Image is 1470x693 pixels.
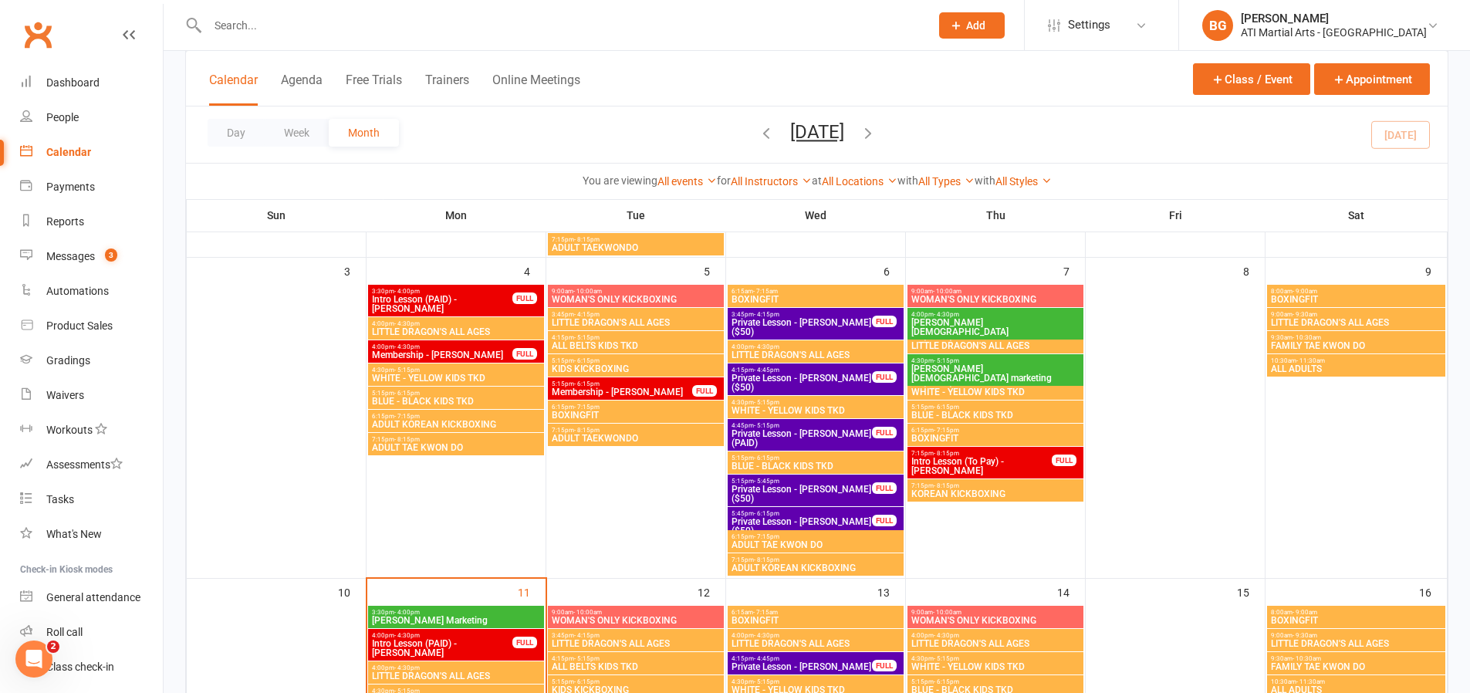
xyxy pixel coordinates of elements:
div: FULL [512,292,537,304]
span: FAMILY TAE KWON DO [1270,341,1442,350]
div: Payments [46,181,95,193]
a: What's New [20,517,163,552]
span: - 4:30pm [934,632,959,639]
div: Waivers [46,389,84,401]
span: - 8:15pm [754,556,779,563]
div: General attendance [46,591,140,603]
div: 7 [1063,258,1085,283]
button: Agenda [281,73,323,106]
span: - 10:30am [1293,334,1321,341]
th: Fri [1086,199,1266,232]
div: FULL [512,348,537,360]
div: Product Sales [46,319,113,332]
button: Trainers [425,73,469,106]
span: BOXINGFIT [1270,295,1442,304]
span: - 5:15pm [934,357,959,364]
span: 6:15pm [371,413,541,420]
span: ADULT TAEKWONDO [551,434,721,443]
span: 4:00pm [371,320,541,327]
span: 7:15pm [731,556,901,563]
span: - 8:15pm [934,450,959,457]
div: 5 [704,258,725,283]
div: 3 [344,258,366,283]
span: ALL BELTS KIDS TKD [551,662,721,671]
div: 4 [524,258,546,283]
button: Week [265,119,329,147]
span: - 5:45pm [754,478,779,485]
span: BLUE - BLACK KIDS TKD [731,461,901,471]
div: Tasks [46,493,74,505]
span: WOMAN'S ONLY KICKBOXING [551,616,721,625]
span: - 5:15pm [574,655,600,662]
button: Class / Event [1193,63,1310,95]
span: 9:00am [911,288,1080,295]
span: - 9:00am [1293,609,1317,616]
span: 5:15pm [371,390,541,397]
span: - 9:30am [1293,311,1317,318]
span: - 5:15pm [754,678,779,685]
span: BOXINGFIT [1270,616,1442,625]
a: Roll call [20,615,163,650]
div: 15 [1237,579,1265,604]
span: - 11:30am [1296,357,1325,364]
a: Tasks [20,482,163,517]
span: - 7:15pm [574,404,600,411]
a: Waivers [20,378,163,413]
span: - 5:15pm [754,399,779,406]
div: 11 [518,579,546,604]
span: Add [966,19,985,32]
span: 10:30am [1270,357,1442,364]
button: Free Trials [346,73,402,106]
span: 4:30pm [731,399,901,406]
span: - 5:15pm [574,334,600,341]
span: 5:15pm [551,357,721,364]
span: 3:45pm [551,311,721,318]
span: - 4:30pm [394,343,420,350]
span: - 4:45pm [754,655,779,662]
span: [PERSON_NAME] [DEMOGRAPHIC_DATA] marketing [911,364,1080,383]
span: Private Lesson - [PERSON_NAME] [731,662,873,671]
span: ADULT TAEKWONDO [551,243,721,252]
a: Clubworx [19,15,57,54]
a: All Instructors [731,175,812,188]
div: FULL [872,660,897,671]
span: - 4:30pm [754,343,779,350]
span: 4:30pm [911,357,1080,364]
span: LITTLE DRAGON'S ALL AGES [911,639,1080,648]
span: [PERSON_NAME] [DEMOGRAPHIC_DATA] [911,318,1080,336]
span: BLUE - BLACK KIDS TKD [911,411,1080,420]
span: 3 [105,248,117,262]
span: - 5:15pm [394,367,420,374]
button: Month [329,119,399,147]
span: 5:15pm [551,380,693,387]
span: 6:15pm [551,404,721,411]
span: - 7:15pm [754,533,779,540]
span: 4:00pm [911,632,1080,639]
span: - 10:00am [573,288,602,295]
span: WHITE - YELLOW KIDS TKD [371,374,541,383]
span: 4:00pm [371,664,541,671]
span: 9:30am [1270,655,1442,662]
span: LITTLE DRAGON'S ALL AGES [551,318,721,327]
div: 6 [884,258,905,283]
span: 4:00pm [371,343,513,350]
span: - 10:00am [933,288,961,295]
span: BOXINGFIT [731,616,901,625]
span: - 4:30pm [934,311,959,318]
span: - 6:15pm [934,678,959,685]
a: All events [657,175,717,188]
div: 14 [1057,579,1085,604]
a: All Locations [822,175,897,188]
div: People [46,111,79,123]
span: LITTLE DRAGON'S ALL AGES [1270,318,1442,327]
span: Private Lesson - [PERSON_NAME] ($50) [731,485,873,503]
span: - 4:15pm [754,311,779,318]
span: WOMAN'S ONLY KICKBOXING [911,295,1080,304]
span: - 6:15pm [754,455,779,461]
span: [PERSON_NAME] Marketing [371,616,541,625]
th: Wed [726,199,906,232]
span: 8:00am [1270,288,1442,295]
div: Automations [46,285,109,297]
div: 16 [1419,579,1447,604]
iframe: Intercom live chat [15,641,52,678]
